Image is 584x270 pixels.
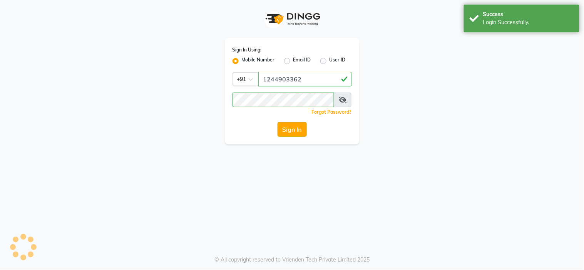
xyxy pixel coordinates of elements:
div: Success [483,10,574,18]
label: User ID [330,56,346,66]
div: Login Successfully. [483,18,574,27]
img: logo1.svg [261,8,323,30]
button: Sign In [278,122,307,137]
label: Sign In Using: [233,46,262,53]
label: Mobile Number [242,56,275,66]
input: Username [233,93,335,107]
label: Email ID [293,56,311,66]
input: Username [258,72,352,86]
a: Forgot Password? [312,109,352,115]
